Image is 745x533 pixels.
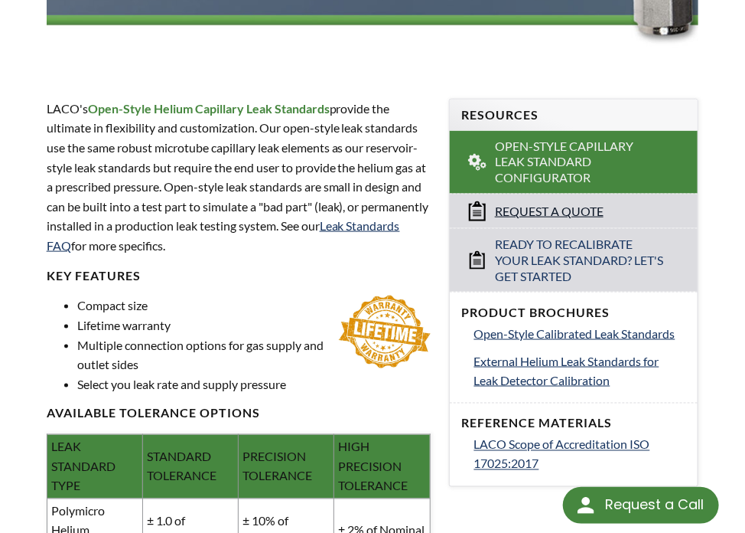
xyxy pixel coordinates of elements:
[88,101,330,116] strong: Open-Style Helium Capillary Leak Standards
[462,305,686,321] h4: Product Brochures
[462,107,686,123] h4: Resources
[450,194,698,228] a: Request a Quote
[474,437,650,472] span: LACO Scope of Accreditation ISO 17025:2017
[450,131,698,194] a: Open-Style Capillary Leak Standard Configurator
[495,237,664,284] span: Ready to Recalibrate Your Leak Standard? Let's Get Started
[495,139,664,186] span: Open-Style Capillary Leak Standard Configurator
[474,352,686,391] a: External Helium Leak Standards for Leak Detector Calibration
[474,324,686,344] a: Open-Style Calibrated Leak Standards
[47,406,431,422] h4: available Tolerance options
[574,493,598,518] img: round button
[47,218,400,253] a: Leak Standards FAQ
[495,204,603,220] span: Request a Quote
[47,99,431,256] p: provide the ultimate in flexibility and customization. Our open-style leak standards use the same...
[77,316,431,335] li: Lifetime warranty
[47,101,88,116] span: LACO's
[474,326,675,341] span: Open-Style Calibrated Leak Standards
[242,450,312,484] span: PRECISION TOLERANCE
[339,296,431,368] img: lifetime-warranty.jpg
[147,450,216,484] span: STANDARD TOLERANCE
[605,487,704,522] div: Request a Call
[51,440,115,493] span: LEAK STANDARD TYPE
[462,416,686,432] h4: Reference Materials
[563,487,719,524] div: Request a Call
[77,374,431,394] li: Select you leak rate and supply pressure
[47,268,431,284] h4: Key FEATURES
[450,228,698,292] a: Ready to Recalibrate Your Leak Standard? Let's Get Started
[77,335,431,374] li: Multiple connection options for gas supply and outlet sides
[474,354,659,388] span: External Helium Leak Standards for Leak Detector Calibration
[77,296,431,316] li: Compact size
[338,440,408,493] span: HIGH PRECISION TOLERANCE
[474,435,686,474] a: LACO Scope of Accreditation ISO 17025:2017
